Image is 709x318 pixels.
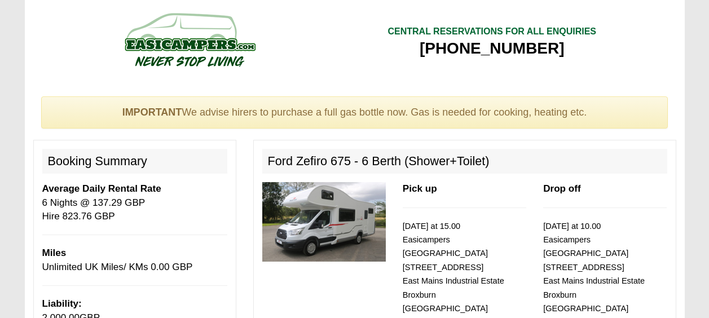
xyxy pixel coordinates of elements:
h2: Booking Summary [42,149,227,174]
b: Drop off [543,183,580,194]
p: 6 Nights @ 137.29 GBP Hire 823.76 GBP [42,182,227,223]
b: Average Daily Rental Rate [42,183,161,194]
p: Unlimited UK Miles/ KMs 0.00 GBP [42,246,227,274]
div: CENTRAL RESERVATIONS FOR ALL ENQUIRIES [387,25,596,38]
img: campers-checkout-logo.png [82,8,297,70]
b: Miles [42,248,67,258]
b: Liability: [42,298,82,309]
div: We advise hirers to purchase a full gas bottle now. Gas is needed for cooking, heating etc. [41,96,668,129]
b: Pick up [403,183,437,194]
strong: IMPORTANT [122,107,182,118]
h2: Ford Zefiro 675 - 6 Berth (Shower+Toilet) [262,149,667,174]
img: 330.jpg [262,182,386,262]
div: [PHONE_NUMBER] [387,38,596,59]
